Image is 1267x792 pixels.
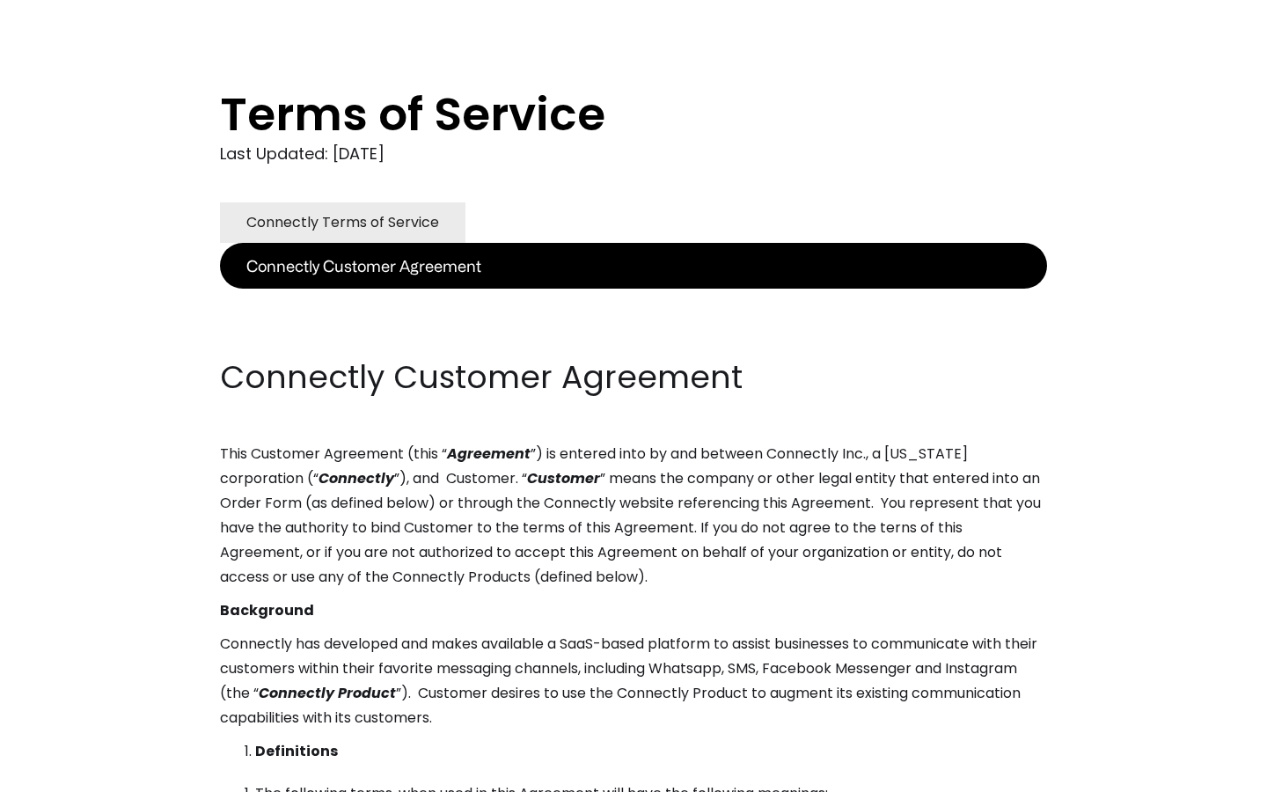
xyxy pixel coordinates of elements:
[220,289,1047,313] p: ‍
[220,632,1047,730] p: Connectly has developed and makes available a SaaS-based platform to assist businesses to communi...
[18,759,106,786] aside: Language selected: English
[527,468,600,488] em: Customer
[319,468,394,488] em: Connectly
[220,356,1047,400] h2: Connectly Customer Agreement
[447,444,531,464] em: Agreement
[220,141,1047,167] div: Last Updated: [DATE]
[259,683,396,703] em: Connectly Product
[220,88,977,141] h1: Terms of Service
[246,210,439,235] div: Connectly Terms of Service
[220,600,314,620] strong: Background
[255,741,338,761] strong: Definitions
[246,253,481,278] div: Connectly Customer Agreement
[220,322,1047,347] p: ‍
[35,761,106,786] ul: Language list
[220,442,1047,590] p: This Customer Agreement (this “ ”) is entered into by and between Connectly Inc., a [US_STATE] co...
